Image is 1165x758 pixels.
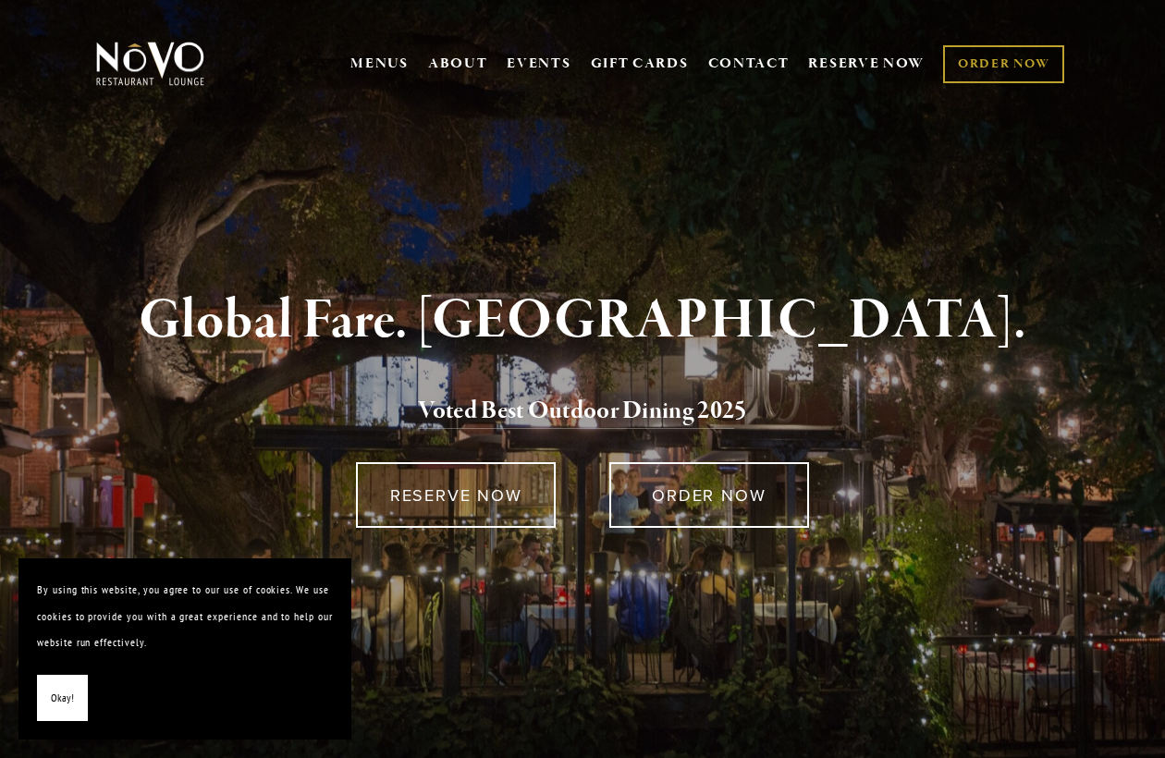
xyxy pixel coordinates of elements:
a: ORDER NOW [943,45,1064,83]
h2: 5 [122,392,1043,431]
a: MENUS [350,55,409,73]
button: Okay! [37,675,88,722]
section: Cookie banner [18,558,351,740]
strong: Global Fare. [GEOGRAPHIC_DATA]. [139,286,1025,356]
a: ORDER NOW [609,462,809,528]
span: Okay! [51,685,74,712]
img: Novo Restaurant &amp; Lounge [92,41,208,87]
a: EVENTS [507,55,570,73]
a: ABOUT [428,55,488,73]
a: CONTACT [708,46,790,81]
a: RESERVE NOW [356,462,556,528]
a: Voted Best Outdoor Dining 202 [418,395,734,430]
a: GIFT CARDS [591,46,689,81]
a: RESERVE NOW [808,46,925,81]
p: By using this website, you agree to our use of cookies. We use cookies to provide you with a grea... [37,577,333,656]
